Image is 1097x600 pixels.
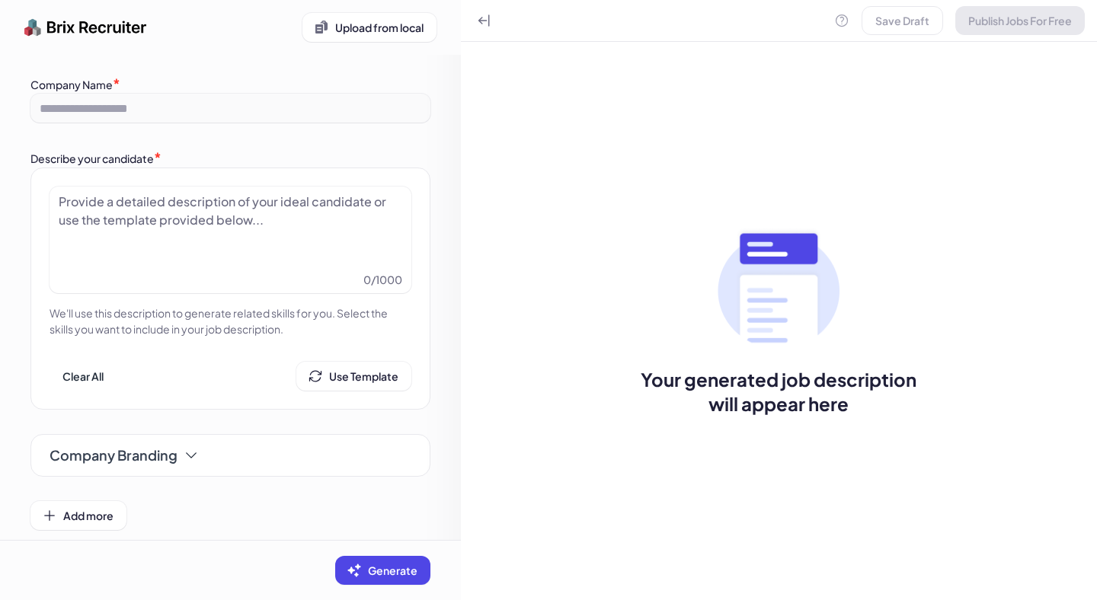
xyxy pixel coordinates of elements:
span: Your generated job description will appear here [630,367,927,416]
button: Use Template [296,362,411,391]
button: Clear All [50,362,117,391]
label: Describe your candidate [30,152,154,165]
span: Upload from local [335,21,424,34]
img: no txt [718,227,840,349]
span: Clear All [62,369,104,383]
img: logo [24,12,147,43]
label: Company Name [30,78,113,91]
div: Provide a detailed description of your ideal candidate or use the template provided below... [50,187,411,235]
button: Generate [335,556,430,585]
span: Generate [368,563,417,577]
span: Add more [63,509,114,522]
button: Add more [30,501,126,530]
span: Company Branding [50,445,178,466]
span: 0 / 1000 [363,272,402,287]
span: Use Template [329,369,398,383]
button: Upload from local [302,13,437,42]
p: We'll use this description to generate related skills for you. Select the skills you want to incl... [50,305,411,337]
